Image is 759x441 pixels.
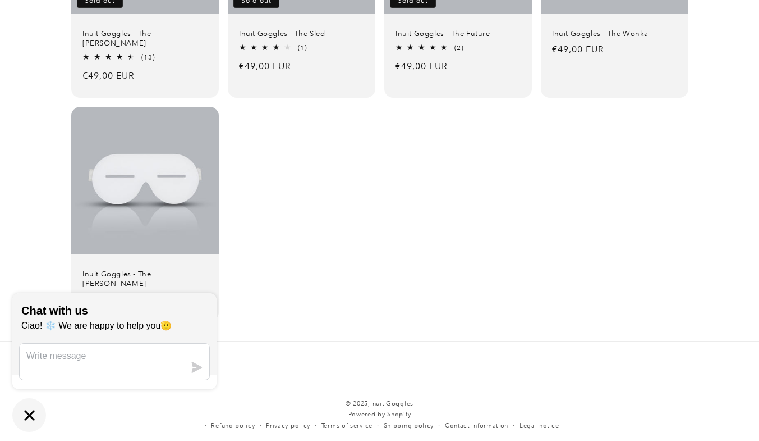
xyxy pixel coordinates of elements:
[552,29,677,39] a: Inuit Goggles - The Wonka
[9,293,220,432] inbox-online-store-chat: Shopify online store chat
[200,398,559,409] small: © 2025,
[395,29,521,39] a: Inuit Goggles - The Future
[82,270,208,289] a: Inuit Goggles - The [PERSON_NAME]
[321,420,372,431] a: Terms of service
[348,410,411,418] a: Powered by Shopify
[519,420,559,431] a: Legal notice
[82,29,208,48] a: Inuit Goggles - The [PERSON_NAME]
[239,29,364,39] a: Inuit Goggles - The Sled
[211,420,255,431] a: Refund policy
[370,399,413,407] a: Inuit Goggles
[445,420,508,431] a: Contact information
[384,420,434,431] a: Shipping policy
[266,420,310,431] a: Privacy policy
